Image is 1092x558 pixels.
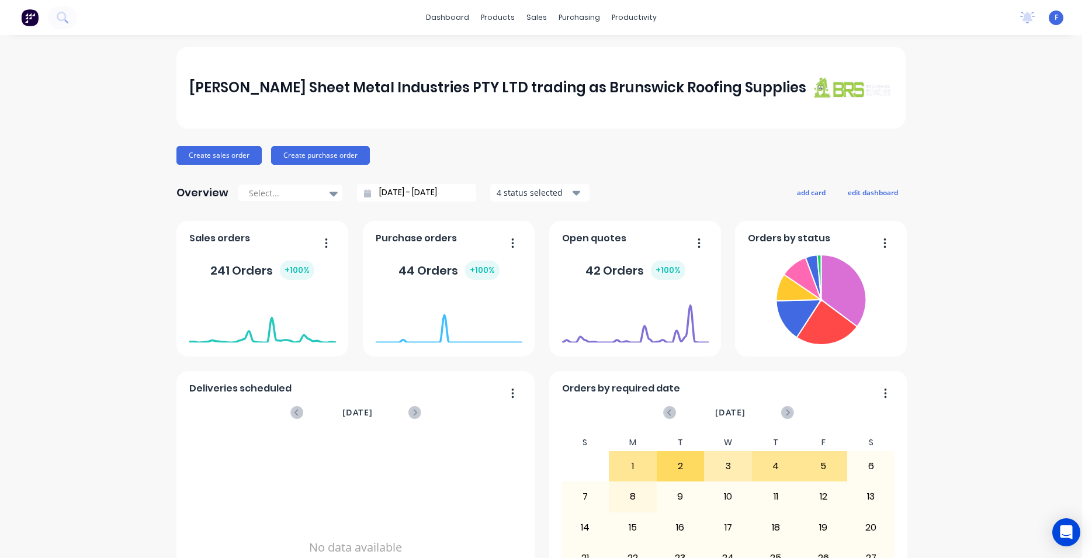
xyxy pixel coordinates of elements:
div: M [609,434,657,451]
span: Sales orders [189,231,250,245]
img: J A Sheet Metal Industries PTY LTD trading as Brunswick Roofing Supplies [811,77,893,98]
div: 4 status selected [497,186,570,199]
div: S [561,434,609,451]
div: 4 [753,452,799,481]
button: Create sales order [176,146,262,165]
span: [DATE] [715,406,746,419]
div: 5 [800,452,847,481]
div: productivity [606,9,663,26]
div: sales [521,9,553,26]
div: Open Intercom Messenger [1052,518,1080,546]
div: + 100 % [280,261,314,280]
span: Orders by status [748,231,830,245]
button: edit dashboard [840,185,906,200]
div: + 100 % [651,261,685,280]
div: 6 [848,452,895,481]
div: W [704,434,752,451]
div: 13 [848,482,895,511]
div: [PERSON_NAME] Sheet Metal Industries PTY LTD trading as Brunswick Roofing Supplies [189,76,806,99]
div: T [752,434,800,451]
div: 12 [800,482,847,511]
span: F [1055,12,1058,23]
button: 4 status selected [490,184,590,202]
div: S [847,434,895,451]
span: Purchase orders [376,231,457,245]
button: Create purchase order [271,146,370,165]
div: products [475,9,521,26]
div: 1 [609,452,656,481]
div: 10 [705,482,751,511]
div: 2 [657,452,704,481]
div: 3 [705,452,751,481]
span: Open quotes [562,231,626,245]
div: 17 [705,513,751,542]
div: 42 Orders [585,261,685,280]
div: purchasing [553,9,606,26]
div: 18 [753,513,799,542]
div: 9 [657,482,704,511]
div: F [799,434,847,451]
div: 15 [609,513,656,542]
button: add card [789,185,833,200]
a: dashboard [420,9,475,26]
img: Factory [21,9,39,26]
div: 11 [753,482,799,511]
span: [DATE] [342,406,373,419]
div: 19 [800,513,847,542]
div: 14 [562,513,609,542]
div: Overview [176,181,228,205]
div: + 100 % [465,261,500,280]
div: 241 Orders [210,261,314,280]
div: 16 [657,513,704,542]
div: 20 [848,513,895,542]
div: 44 Orders [398,261,500,280]
div: 8 [609,482,656,511]
div: T [657,434,705,451]
div: 7 [562,482,609,511]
